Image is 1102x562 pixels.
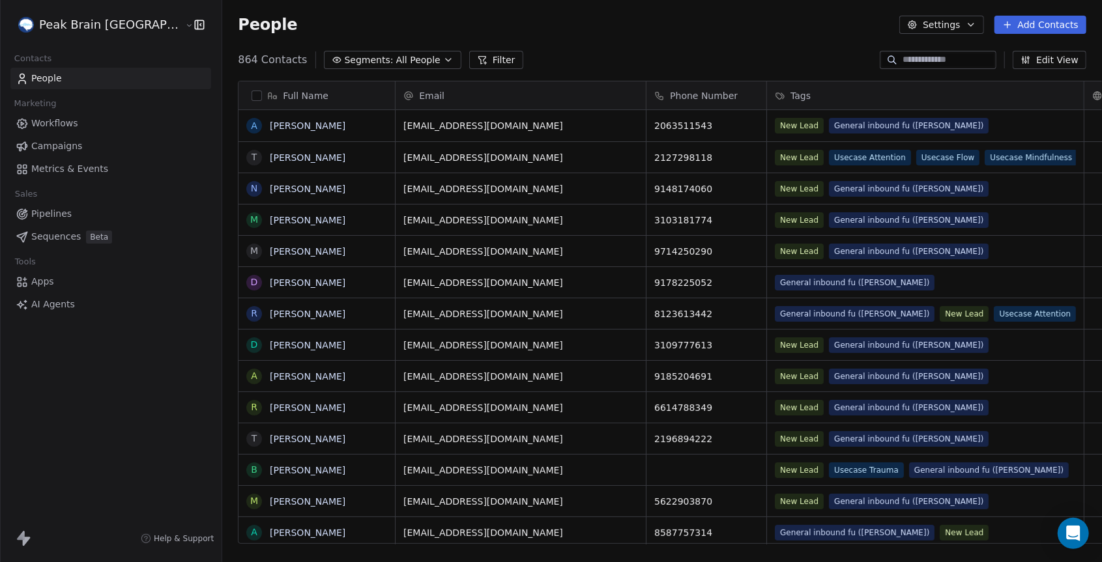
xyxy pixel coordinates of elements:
[270,152,345,163] a: [PERSON_NAME]
[775,494,824,509] span: New Lead
[270,402,345,413] a: [PERSON_NAME]
[18,17,34,33] img: Peak%20Brain%20Logo.png
[654,214,759,227] span: 3103181774
[899,16,983,34] button: Settings
[251,400,257,414] div: R
[31,207,72,221] span: Pipelines
[10,113,211,134] a: Workflows
[251,307,257,320] div: R
[419,89,444,102] span: Email
[141,533,214,544] a: Help & Support
[270,465,345,475] a: [PERSON_NAME]
[9,184,43,204] span: Sales
[238,15,297,35] span: People
[775,369,824,384] span: New Lead
[403,182,638,195] span: [EMAIL_ADDRESS][DOMAIN_NAME]
[775,306,935,322] span: General inbound fu ([PERSON_NAME])
[251,182,257,195] div: N
[775,150,824,165] span: New Lead
[829,369,989,384] span: General inbound fu ([PERSON_NAME])
[775,118,824,133] span: New Lead
[654,245,759,258] span: 9714250290
[270,184,345,194] a: [PERSON_NAME]
[10,294,211,315] a: AI Agents
[403,401,638,414] span: [EMAIL_ADDRESS][DOMAIN_NAME]
[39,16,182,33] span: Peak Brain [GEOGRAPHIC_DATA]
[31,230,81,244] span: Sequences
[940,525,989,541] span: New Lead
[1013,51,1086,69] button: Edit View
[270,215,345,225] a: [PERSON_NAME]
[829,337,989,353] span: General inbound fu ([PERSON_NAME])
[270,246,345,257] a: [PERSON_NAME]
[829,494,989,509] span: General inbound fu ([PERSON_NAME])
[775,462,824,478] span: New Lead
[654,276,759,289] span: 9178225052
[270,496,345,507] a: [PERSON_NAME]
[654,370,759,383] span: 9185204691
[239,110,396,544] div: grid
[403,245,638,258] span: [EMAIL_ADDRESS][DOMAIN_NAME]
[775,431,824,447] span: New Lead
[775,275,935,290] span: General inbound fu ([PERSON_NAME])
[270,277,345,288] a: [PERSON_NAME]
[31,275,54,288] span: Apps
[654,495,759,508] span: 5622903870
[270,527,345,538] a: [PERSON_NAME]
[396,81,646,109] div: Email
[829,118,989,133] span: General inbound fu ([PERSON_NAME])
[31,298,75,311] span: AI Agents
[654,401,759,414] span: 6614788349
[10,203,211,225] a: Pipelines
[775,181,824,197] span: New Lead
[654,339,759,352] span: 3109777613
[250,213,258,227] div: M
[270,309,345,319] a: [PERSON_NAME]
[10,158,211,180] a: Metrics & Events
[775,525,935,541] span: General inbound fu ([PERSON_NAME])
[9,252,41,272] span: Tools
[403,432,638,445] span: [EMAIL_ADDRESS][DOMAIN_NAME]
[251,526,257,539] div: A
[270,434,345,444] a: [PERSON_NAME]
[251,275,258,289] div: D
[994,16,1086,34] button: Add Contacts
[829,150,911,165] span: Usecase Attention
[238,52,307,68] span: 864 Contacts
[154,533,214,544] span: Help & Support
[10,135,211,157] a: Campaigns
[10,68,211,89] a: People
[829,212,989,228] span: General inbound fu ([PERSON_NAME])
[909,462,1069,478] span: General inbound fu ([PERSON_NAME])
[403,307,638,320] span: [EMAIL_ADDRESS][DOMAIN_NAME]
[916,150,980,165] span: Usecase Flow
[345,53,394,67] span: Segments:
[251,119,257,133] div: A
[940,306,989,322] span: New Lead
[654,151,759,164] span: 2127298118
[403,214,638,227] span: [EMAIL_ADDRESS][DOMAIN_NAME]
[31,139,82,153] span: Campaigns
[469,51,523,69] button: Filter
[16,14,176,36] button: Peak Brain [GEOGRAPHIC_DATA]
[654,432,759,445] span: 2196894222
[251,463,257,477] div: B
[270,340,345,350] a: [PERSON_NAME]
[31,162,108,176] span: Metrics & Events
[403,119,638,132] span: [EMAIL_ADDRESS][DOMAIN_NAME]
[790,89,811,102] span: Tags
[10,226,211,247] a: SequencesBeta
[250,244,258,258] div: M
[252,150,257,164] div: T
[654,182,759,195] span: 9148174060
[86,231,112,244] span: Beta
[829,400,989,415] span: General inbound fu ([PERSON_NAME])
[283,89,328,102] span: Full Name
[829,181,989,197] span: General inbound fu ([PERSON_NAME])
[994,306,1077,322] span: Usecase Attention
[654,119,759,132] span: 2063511543
[829,431,989,447] span: General inbound fu ([PERSON_NAME])
[654,307,759,320] span: 8123613442
[239,81,395,109] div: Full Name
[775,400,824,415] span: New Lead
